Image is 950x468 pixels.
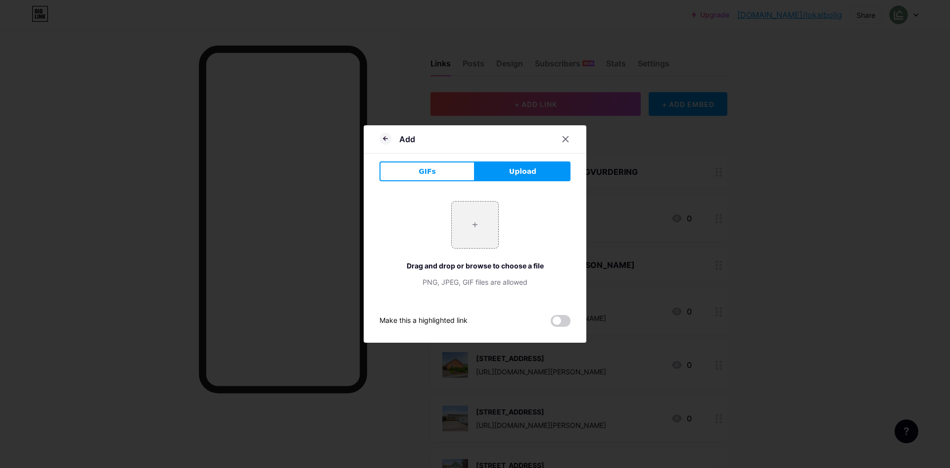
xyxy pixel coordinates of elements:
[399,133,415,145] div: Add
[380,277,570,287] div: PNG, JPEG, GIF files are allowed
[419,166,436,177] span: GIFs
[509,166,536,177] span: Upload
[380,315,468,327] div: Make this a highlighted link
[380,260,570,271] div: Drag and drop or browse to choose a file
[475,161,570,181] button: Upload
[380,161,475,181] button: GIFs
